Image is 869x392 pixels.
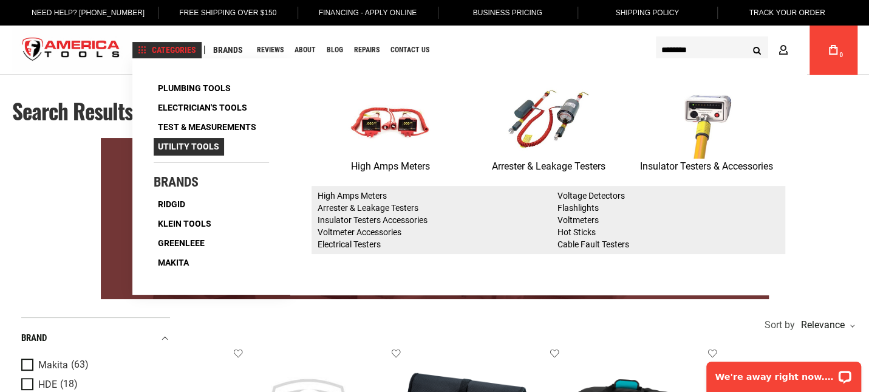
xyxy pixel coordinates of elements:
span: (63) [71,360,89,370]
span: HDE [38,379,57,390]
a: High Amps Meters [318,191,387,201]
span: About [295,46,316,53]
a: Blog [321,42,349,58]
a: Electrical Testers [318,239,381,249]
span: Shipping Policy [615,9,679,17]
a: Makita (63) [21,359,167,372]
span: Search results for: 'tool bag' [12,95,250,126]
span: Contact Us [390,46,429,53]
span: Blog [327,46,343,53]
h4: Brands [154,175,269,190]
img: BOGO: Buy RIDGID® 1224 Threader, Get Stand 200A Free! [101,138,769,299]
span: (18) [60,379,78,390]
button: Search [745,38,768,61]
span: Reviews [257,46,284,53]
a: Repairs [349,42,385,58]
a: Test & Measurements [154,119,261,136]
a: Ridgid [154,196,189,213]
span: Brands [213,46,243,54]
a: store logo [12,27,130,73]
p: Arrester & Leakage Testers [469,159,627,174]
a: Insulator Testers & Accessories [627,80,785,174]
a: Arrester & Leakage Testers [469,80,627,174]
a: Arrester & Leakage Testers [318,203,418,213]
span: Electrician's Tools [158,103,247,112]
a: Insulator Testers Accessories [318,215,428,225]
a: Flashlights [557,203,599,213]
span: Categories [138,46,196,54]
a: Plumbing Tools [154,80,235,97]
a: BOGO: Buy RIDGID® 1224 Threader, Get Stand 200A Free! [101,138,769,147]
a: Contact Us [385,42,435,58]
a: High Amps Meters [312,80,469,174]
a: Greenleee [154,235,209,252]
div: Relevance [798,320,854,330]
a: About [289,42,321,58]
a: 0 [822,26,845,74]
span: Sort by [765,320,795,330]
a: Voltmeters [557,215,599,225]
a: Electrician's Tools [154,99,251,116]
a: Reviews [251,42,289,58]
span: Klein Tools [158,219,211,228]
a: Voltage Detectors [557,191,625,201]
span: Test & Measurements [158,123,256,131]
span: Makita [158,258,189,267]
a: Brands [208,42,248,58]
a: Categories [132,42,202,58]
a: Utility Tools [154,138,223,155]
p: High Amps Meters [312,159,469,174]
img: America Tools [12,27,130,73]
span: Greenleee [158,239,205,247]
a: Voltmeter Accessories [318,227,401,237]
span: Ridgid [158,200,185,208]
a: Hot Sticks [557,227,596,237]
a: Makita [154,254,193,271]
iframe: LiveChat chat widget [698,354,869,392]
span: Plumbing Tools [158,84,231,92]
span: Utility Tools [158,142,219,151]
div: Brand [21,330,170,346]
span: 0 [839,52,843,58]
a: HDE (18) [21,378,167,391]
a: Klein Tools [154,215,216,232]
span: Makita [38,360,68,371]
span: Repairs [354,46,380,53]
a: Cable Fault Testers [557,239,629,249]
p: Insulator Testers & Accessories [627,159,785,174]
